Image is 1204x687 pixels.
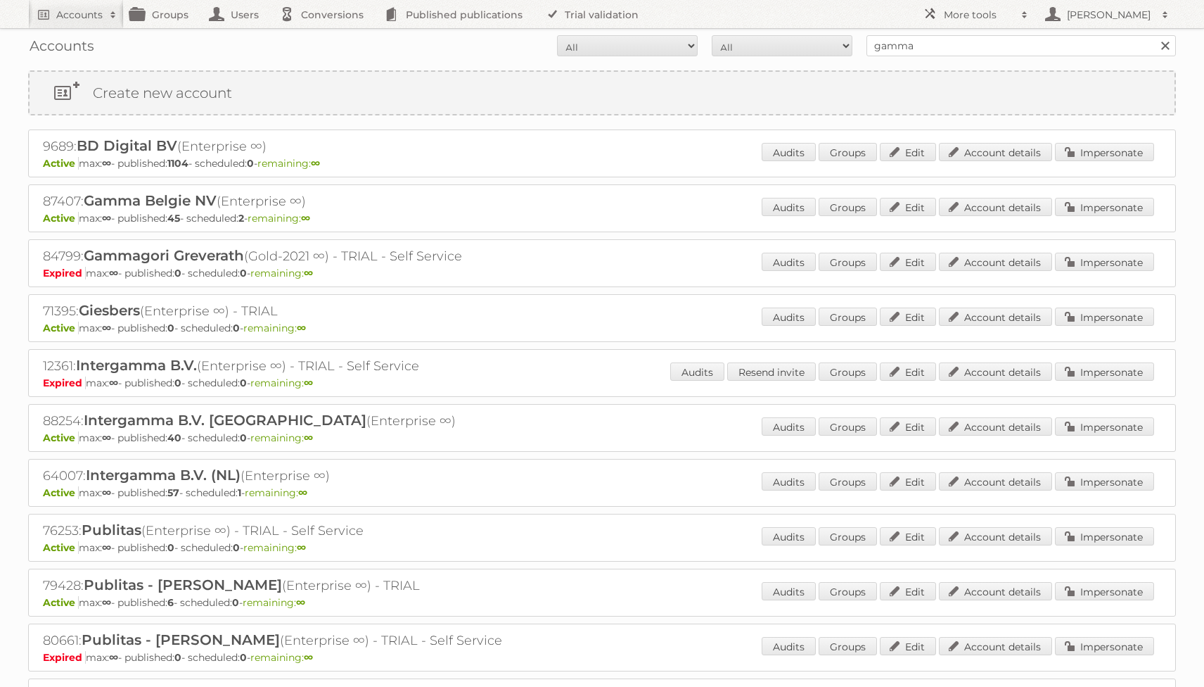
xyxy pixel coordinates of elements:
[43,486,79,499] span: Active
[250,651,313,664] span: remaining:
[43,412,535,430] h2: 88254: (Enterprise ∞)
[1055,198,1154,216] a: Impersonate
[880,417,936,436] a: Edit
[250,431,313,444] span: remaining:
[109,651,118,664] strong: ∞
[82,631,280,648] span: Publitas - [PERSON_NAME]
[304,267,313,279] strong: ∞
[880,527,936,546] a: Edit
[43,596,1161,609] p: max: - published: - scheduled: -
[238,486,241,499] strong: 1
[670,363,724,381] a: Audits
[1055,472,1154,491] a: Impersonate
[76,357,197,374] span: Intergamma B.V.
[880,363,936,381] a: Edit
[102,431,111,444] strong: ∞
[311,157,320,170] strong: ∞
[243,322,306,334] span: remaining:
[819,198,877,216] a: Groups
[109,267,118,279] strong: ∞
[939,143,1052,161] a: Account details
[43,157,1161,170] p: max: - published: - scheduled: -
[243,596,305,609] span: remaining:
[43,322,1161,334] p: max: - published: - scheduled: -
[238,212,244,225] strong: 2
[819,417,877,436] a: Groups
[819,637,877,655] a: Groups
[167,322,174,334] strong: 0
[296,596,305,609] strong: ∞
[102,157,111,170] strong: ∞
[233,322,240,334] strong: 0
[43,522,535,540] h2: 76253: (Enterprise ∞) - TRIAL - Self Service
[43,357,535,375] h2: 12361: (Enterprise ∞) - TRIAL - Self Service
[102,322,111,334] strong: ∞
[762,308,816,326] a: Audits
[233,541,240,554] strong: 0
[880,582,936,600] a: Edit
[939,198,1052,216] a: Account details
[301,212,310,225] strong: ∞
[762,198,816,216] a: Audits
[240,267,247,279] strong: 0
[880,253,936,271] a: Edit
[1055,143,1154,161] a: Impersonate
[109,377,118,389] strong: ∞
[102,596,111,609] strong: ∞
[880,308,936,326] a: Edit
[257,157,320,170] span: remaining:
[86,467,241,484] span: Intergamma B.V. (NL)
[939,253,1052,271] a: Account details
[77,137,177,154] span: BD Digital BV
[1055,527,1154,546] a: Impersonate
[298,486,307,499] strong: ∞
[167,212,180,225] strong: 45
[939,637,1052,655] a: Account details
[304,651,313,664] strong: ∞
[727,363,816,381] a: Resend invite
[79,302,140,319] span: Giesbers
[819,582,877,600] a: Groups
[762,472,816,491] a: Audits
[43,651,1161,664] p: max: - published: - scheduled: -
[762,582,816,600] a: Audits
[250,377,313,389] span: remaining:
[819,527,877,546] a: Groups
[43,377,1161,389] p: max: - published: - scheduled: -
[819,472,877,491] a: Groups
[174,377,181,389] strong: 0
[939,472,1052,491] a: Account details
[1055,417,1154,436] a: Impersonate
[43,247,535,265] h2: 84799: (Gold-2021 ∞) - TRIAL - Self Service
[43,541,79,554] span: Active
[939,308,1052,326] a: Account details
[232,596,239,609] strong: 0
[167,541,174,554] strong: 0
[880,472,936,491] a: Edit
[1055,363,1154,381] a: Impersonate
[880,637,936,655] a: Edit
[102,212,111,225] strong: ∞
[1055,637,1154,655] a: Impersonate
[939,527,1052,546] a: Account details
[43,486,1161,499] p: max: - published: - scheduled: -
[762,143,816,161] a: Audits
[43,596,79,609] span: Active
[762,637,816,655] a: Audits
[43,431,1161,444] p: max: - published: - scheduled: -
[82,522,141,538] span: Publitas
[939,417,1052,436] a: Account details
[1055,582,1154,600] a: Impersonate
[84,576,282,593] span: Publitas - [PERSON_NAME]
[819,253,877,271] a: Groups
[297,541,306,554] strong: ∞
[819,363,877,381] a: Groups
[43,267,86,279] span: Expired
[297,322,306,334] strong: ∞
[84,412,366,429] span: Intergamma B.V. [GEOGRAPHIC_DATA]
[1055,253,1154,271] a: Impersonate
[167,431,181,444] strong: 40
[304,377,313,389] strong: ∞
[240,431,247,444] strong: 0
[43,212,79,225] span: Active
